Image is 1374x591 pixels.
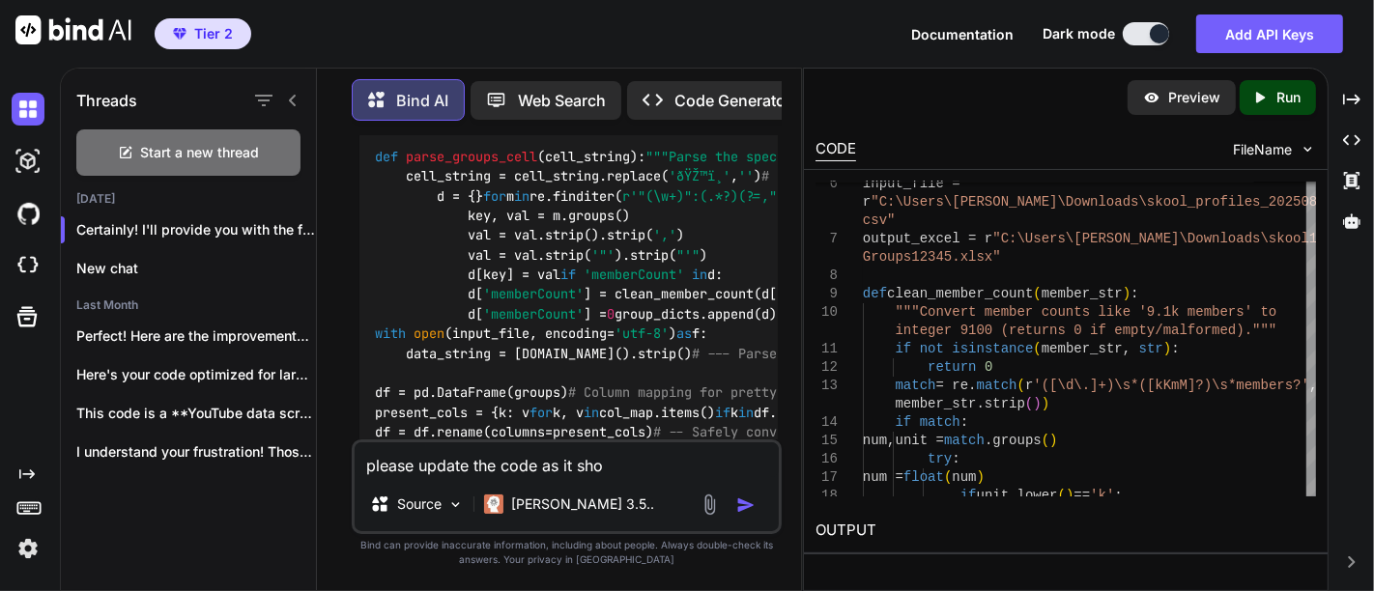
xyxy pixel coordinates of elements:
span: in [738,404,754,421]
img: chevron down [1300,141,1316,157]
span: match [944,433,985,448]
h2: Last Month [61,297,316,313]
span: 'ðŸŽ™ï¸' [669,167,730,184]
span: , [888,433,896,448]
span: def [863,286,887,301]
span: input_file = [863,176,960,191]
span: for [483,187,506,205]
span: isinstance [953,341,1034,356]
p: Source [397,494,442,514]
span: clean_member_count [888,286,1034,301]
span: in [514,187,530,205]
span: unit = [896,433,944,448]
div: 10 [816,303,838,322]
span: str [1139,341,1163,356]
h1: Threads [76,89,137,112]
span: Documentation [911,26,1014,42]
span: """Convert member counts like '9.1k members' to [896,304,1277,320]
span: ( [1034,286,1042,301]
span: , [1123,341,1131,356]
div: 7 [816,230,838,248]
span: return [929,359,977,375]
span: ( [1025,396,1033,411]
span: in [692,266,707,283]
span: # Column mapping for pretty Excel output [568,384,877,402]
img: Pick Models [447,496,464,513]
div: 18 [816,487,838,505]
span: '"' [591,246,615,264]
span: '' [738,167,754,184]
span: 'memberCount' [483,286,584,303]
span: "C:\Users\[PERSON_NAME]\Downloads\skool_profiles_20250824 [872,194,1334,210]
h2: OUTPUT [804,508,1328,553]
button: Add API Keys [1196,14,1343,53]
span: open [414,325,444,343]
img: settings [12,532,44,565]
div: 16 [816,450,838,468]
div: 15 [816,432,838,450]
span: """Parse the special list into group dictionaries.""" [645,148,1055,165]
span: csv" [863,212,896,228]
span: '([\d\.]+)\s*([kKmM]?)\s*members?' [1034,378,1310,393]
div: 8 [816,267,838,285]
span: integer 9100 (returns 0 if empty/malformed).""" [896,323,1277,338]
span: : [1115,488,1123,503]
span: member_str.strip [896,396,1025,411]
span: 'memberCount' [584,266,684,283]
img: Bind AI [15,15,131,44]
p: This code is a **YouTube data scraper**... [76,404,316,423]
img: darkChat [12,93,44,126]
p: [PERSON_NAME] 3.5.. [511,494,654,514]
span: not [920,341,944,356]
span: if [896,414,912,430]
span: r [1025,378,1033,393]
button: Documentation [911,24,1014,44]
span: in [584,404,599,421]
p: Bind can provide inaccurate information, including about people. Always double-check its answers.... [352,538,781,567]
span: ) [1163,341,1171,356]
span: if [715,404,730,421]
span: Start a new thread [141,143,260,162]
span: 'memberCount' [483,305,584,323]
span: return [777,305,823,323]
span: # -- Safely convert member count to integers, fill missing with 0 [653,424,1156,441]
span: if [896,341,912,356]
span: cell_string [545,148,630,165]
img: githubDark [12,197,44,230]
p: Web Search [518,89,606,112]
span: parse_groups_cell [406,148,537,165]
p: Preview [1168,88,1220,107]
span: : [1172,341,1180,356]
span: for [530,404,553,421]
span: unit.lower [977,488,1058,503]
textarea: please update the code as it sho [355,442,778,477]
span: 'utf-8' [615,325,669,343]
span: as [676,325,692,343]
span: r [863,194,871,210]
span: = re. [936,378,977,393]
span: ) [977,469,985,485]
span: "C:\Users\[PERSON_NAME]\Downloads\skool1\Skool [993,231,1366,246]
span: with [375,325,406,343]
span: ( [1034,341,1042,356]
p: Bind AI [396,89,448,112]
div: 11 [816,340,838,358]
span: match [977,378,1017,393]
span: Tier 2 [194,24,233,43]
span: FileName [1233,140,1292,159]
span: "'" [676,246,700,264]
span: member_str [1042,286,1123,301]
p: Certainly! I'll provide you with the ful... [76,220,316,239]
img: icon [736,495,756,515]
span: r'"(\w+)":(.*?)(?=,"|\})' [622,187,816,205]
span: ) [1034,396,1042,411]
span: ( [944,469,952,485]
span: if [560,266,576,283]
span: 'memberCount' [777,286,877,303]
p: Run [1276,88,1301,107]
div: 17 [816,468,838,487]
span: match [896,378,936,393]
img: preview [1143,89,1160,106]
h2: [DATE] [61,191,316,207]
p: Code Generator [674,89,791,112]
